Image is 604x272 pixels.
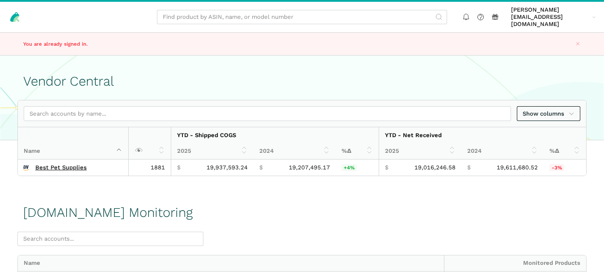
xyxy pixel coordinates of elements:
strong: YTD - Shipped COGS [177,132,236,138]
button: Close [573,39,583,49]
span: 19,937,593.24 [207,164,248,171]
th: 2024: activate to sort column ascending [461,143,544,160]
span: $ [259,164,263,171]
span: $ [177,164,181,171]
span: +4% [342,164,357,171]
th: : activate to sort column ascending [128,127,171,160]
div: Monitored Products [444,255,586,272]
h1: Vendor Central [23,74,581,89]
span: Show columns [523,109,574,118]
td: -3.04% [544,160,586,176]
input: Find product by ASIN, name, or model number [157,10,447,25]
th: %Δ: activate to sort column ascending [336,143,379,160]
th: %Δ: activate to sort column ascending [544,143,586,160]
a: Best Pet Supplies [35,164,87,171]
th: 2025: activate to sort column ascending [379,143,461,160]
th: 2024: activate to sort column ascending [253,143,336,160]
span: [PERSON_NAME][EMAIL_ADDRESS][DOMAIN_NAME] [511,6,589,28]
th: Name : activate to sort column descending [18,127,128,160]
span: 19,611,680.52 [497,164,538,171]
span: $ [385,164,389,171]
input: Search accounts by name... [24,106,511,121]
input: Search accounts... [17,232,203,246]
span: -3% [549,164,564,171]
div: Name [18,255,444,272]
strong: YTD - Net Received [385,132,442,138]
td: 1881 [128,160,171,176]
span: 19,016,246.58 [414,164,456,171]
a: Show columns [517,106,580,121]
span: $ [467,164,471,171]
th: 2025: activate to sort column ascending [171,143,253,160]
td: 3.80% [336,160,379,176]
h1: [DOMAIN_NAME] Monitoring [23,205,193,220]
a: [PERSON_NAME][EMAIL_ADDRESS][DOMAIN_NAME] [508,5,599,30]
p: You are already signed in. [23,40,227,48]
span: 19,207,495.17 [289,164,330,171]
